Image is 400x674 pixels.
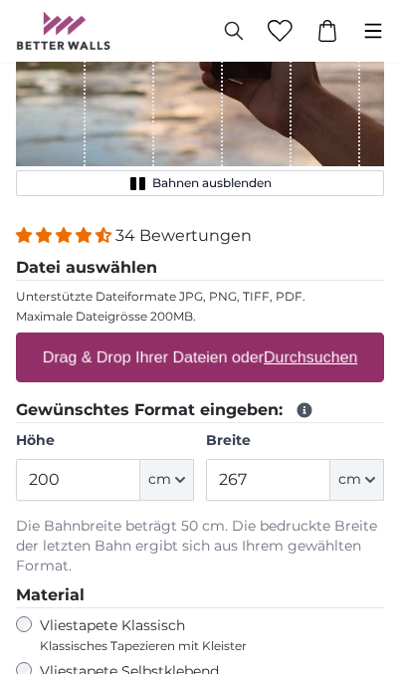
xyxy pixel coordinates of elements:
span: 4.32 stars [16,226,115,245]
label: Breite [206,431,384,451]
span: Bahnen ausblenden [152,175,272,191]
u: Durchsuchen [264,348,357,365]
p: Maximale Dateigrösse 200MB. [16,309,384,325]
span: cm [148,470,171,490]
p: Die Bahnbreite beträgt 50 cm. Die bedruckte Breite der letzten Bahn ergibt sich aus Ihrem gewählt... [16,517,384,576]
button: cm [330,459,384,501]
label: Höhe [16,431,194,451]
p: Unterstützte Dateiformate JPG, PNG, TIFF, PDF. [16,289,384,305]
legend: Gewünschtes Format eingeben: [16,398,384,423]
span: Klassisches Tapezieren mit Kleister [40,638,384,654]
button: Bahnen ausblenden [16,170,384,196]
button: cm [140,459,194,501]
label: Drag & Drop Ihrer Dateien oder [35,337,366,377]
legend: Datei auswählen [16,256,384,281]
span: cm [338,470,361,490]
legend: Material [16,583,384,608]
label: Vliestapete Klassisch [40,616,384,654]
img: Betterwalls [16,12,111,50]
span: 34 Bewertungen [115,226,252,245]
